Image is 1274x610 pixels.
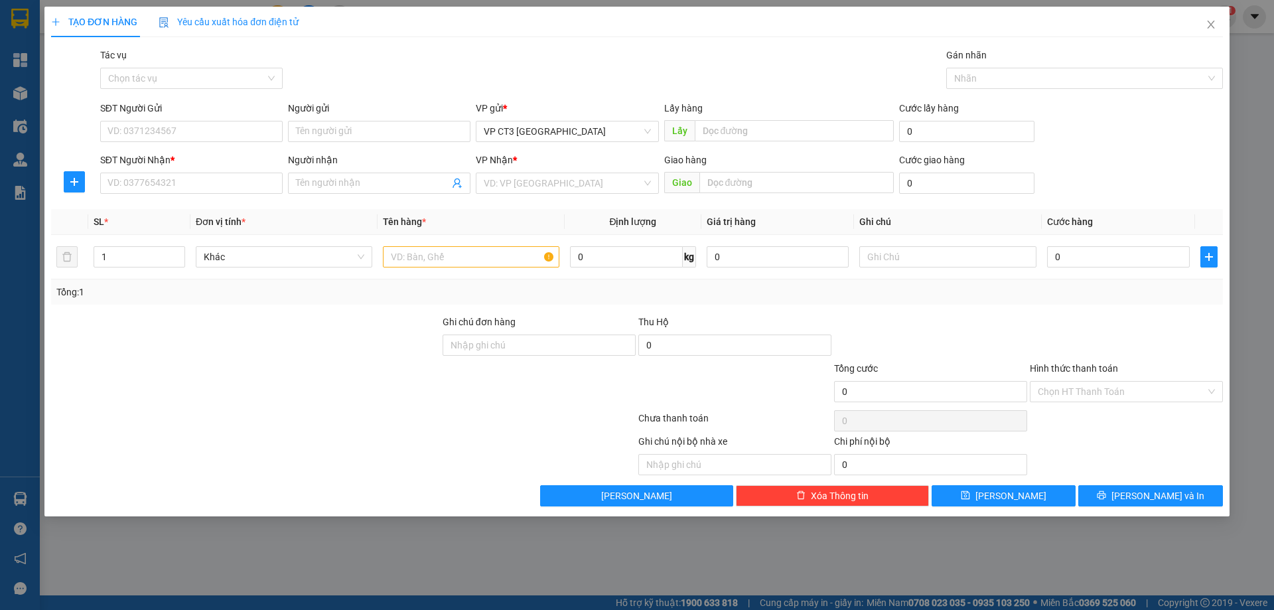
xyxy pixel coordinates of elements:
[64,177,84,187] span: plus
[5,48,106,73] span: VP CT3 [GEOGRAPHIC_DATA]
[1030,363,1118,374] label: Hình thức thanh toán
[610,216,657,227] span: Định lượng
[476,101,659,115] div: VP gửi
[899,121,1034,142] input: Cước lấy hàng
[112,32,141,44] strong: Nhận:
[443,335,636,356] input: Ghi chú đơn hàng
[159,17,169,28] img: icon
[961,491,971,501] span: save
[602,489,673,503] span: [PERSON_NAME]
[196,216,246,227] span: Đơn vị tính
[541,485,734,506] button: [PERSON_NAME]
[288,153,470,167] div: Người nhận
[112,59,180,88] span: Bến Xe Cam Ranh
[94,216,104,227] span: SL
[56,285,492,299] div: Tổng: 1
[443,317,516,327] label: Ghi chú đơn hàng
[1200,246,1218,267] button: plus
[1047,216,1093,227] span: Cước hàng
[100,153,283,167] div: SĐT Người Nhận
[100,50,127,60] label: Tác vụ
[932,485,1076,506] button: save[PERSON_NAME]
[664,172,699,193] span: Giao
[383,216,426,227] span: Tên hàng
[453,178,463,189] span: user-add
[860,246,1036,267] input: Ghi Chú
[383,246,559,267] input: VD: Bàn, Ghế
[476,155,514,165] span: VP Nhận
[637,411,833,434] div: Chưa thanh toán
[112,90,192,103] span: [PERSON_NAME]
[1097,491,1106,501] span: printer
[946,50,987,60] label: Gán nhãn
[796,491,806,501] span: delete
[707,216,756,227] span: Giá trị hàng
[638,434,831,454] div: Ghi chú nội bộ nhà xe
[899,155,965,165] label: Cước giao hàng
[44,7,154,26] strong: Nhà xe Đức lộc
[699,172,894,193] input: Dọc đường
[638,317,669,327] span: Thu Hộ
[288,101,470,115] div: Người gửi
[976,489,1047,503] span: [PERSON_NAME]
[5,48,25,60] strong: Gửi:
[855,209,1042,235] th: Ghi chú
[899,173,1034,194] input: Cước giao hàng
[899,103,959,114] label: Cước lấy hàng
[683,246,696,267] span: kg
[484,121,651,141] span: VP CT3 Nha Trang
[51,17,60,27] span: plus
[638,454,831,475] input: Nhập ghi chú
[100,101,283,115] div: SĐT Người Gửi
[51,17,137,27] span: TẠO ĐƠN HÀNG
[159,17,299,27] span: Yêu cầu xuất hóa đơn điện tử
[1192,7,1230,44] button: Close
[56,246,78,267] button: delete
[1111,489,1204,503] span: [PERSON_NAME] và In
[737,485,930,506] button: deleteXóa Thông tin
[664,103,703,114] span: Lấy hàng
[834,434,1027,454] div: Chi phí nội bộ
[1206,19,1216,30] span: close
[112,32,178,57] span: VP Cam Ranh
[5,90,65,102] span: 0976532416
[5,75,85,88] span: [PERSON_NAME]
[811,489,869,503] span: Xóa Thông tin
[1079,485,1223,506] button: printer[PERSON_NAME] và In
[664,155,707,165] span: Giao hàng
[204,247,364,267] span: Khác
[64,171,85,192] button: plus
[834,363,878,374] span: Tổng cước
[1201,252,1217,262] span: plus
[695,120,894,141] input: Dọc đường
[664,120,695,141] span: Lấy
[707,246,849,267] input: 0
